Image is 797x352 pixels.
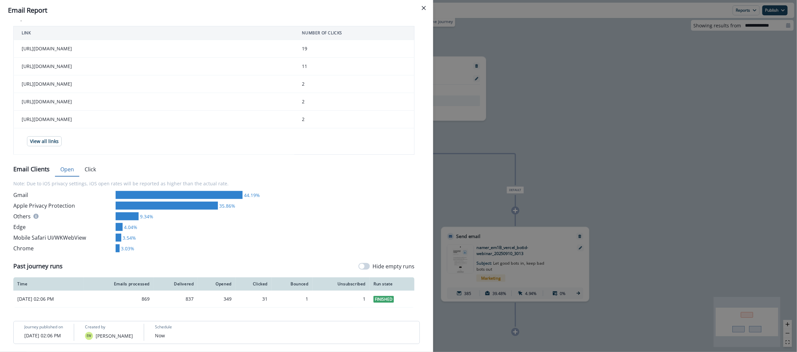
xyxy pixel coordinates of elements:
[88,281,150,287] div: Emails processed
[13,191,113,199] div: Gmail
[240,281,268,287] div: Clicked
[14,58,294,75] td: [URL][DOMAIN_NAME]
[88,296,150,302] div: 869
[317,296,366,302] div: 1
[317,281,366,287] div: Unsubscribed
[155,324,172,330] p: Schedule
[158,281,194,287] div: Delivered
[13,176,414,191] p: Note: Due to iOS privacy settings, iOS open rates will be reported as higher than the actual rate.
[14,26,294,40] th: LINK
[374,281,410,287] div: Run state
[202,281,232,287] div: Opened
[17,281,80,287] div: Time
[276,281,308,287] div: Bounced
[55,163,79,177] button: Open
[418,3,429,13] button: Close
[243,192,260,199] div: 44.19%
[24,324,63,330] p: Journey published on
[14,111,294,128] td: [URL][DOMAIN_NAME]
[294,26,414,40] th: NUMBER OF CLICKS
[14,40,294,58] td: [URL][DOMAIN_NAME]
[8,5,425,15] div: Email Report
[13,223,113,231] div: Edge
[14,93,294,111] td: [URL][DOMAIN_NAME]
[276,296,308,302] div: 1
[13,262,63,271] p: Past journey runs
[139,213,153,220] div: 9.34%
[120,245,134,252] div: 3.03%
[373,262,414,270] p: Hide empty runs
[30,139,59,144] p: View all links
[17,296,80,302] p: [DATE] 02:06 PM
[294,75,414,93] td: 2
[155,332,165,339] p: Now
[13,202,113,210] div: Apple Privacy Protection
[218,202,235,209] div: 35.86%
[158,296,194,302] div: 837
[294,93,414,111] td: 2
[202,296,232,302] div: 349
[13,244,113,252] div: Chrome
[13,212,113,220] div: Others
[27,136,62,146] button: View all links
[294,40,414,58] td: 19
[294,58,414,75] td: 11
[123,224,137,231] div: 4.04%
[87,334,91,338] div: Ethan White
[14,75,294,93] td: [URL][DOMAIN_NAME]
[294,111,414,128] td: 2
[79,163,101,177] button: Click
[121,234,136,241] div: 3.54%
[240,296,268,302] div: 31
[13,165,50,174] p: Email Clients
[24,332,61,339] p: [DATE] 02:06 PM
[13,234,113,242] div: Mobile Safari UI/WKWebView
[374,296,394,303] span: Finished
[85,324,105,330] p: Created by
[96,332,133,339] p: [PERSON_NAME]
